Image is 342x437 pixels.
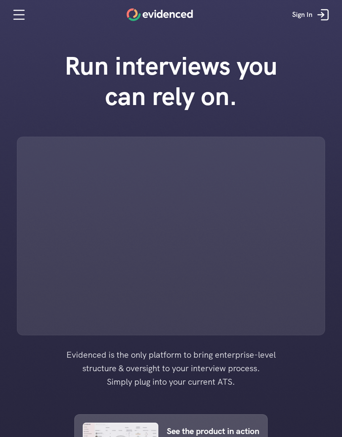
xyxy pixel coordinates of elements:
a: Sign In [286,2,338,27]
a: Home [127,8,193,21]
p: Sign In [292,9,312,20]
h4: Evidenced is the only platform to bring enterprise-level structure & oversight to your interview ... [53,348,289,388]
h1: Run interviews you can rely on. [51,51,291,111]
